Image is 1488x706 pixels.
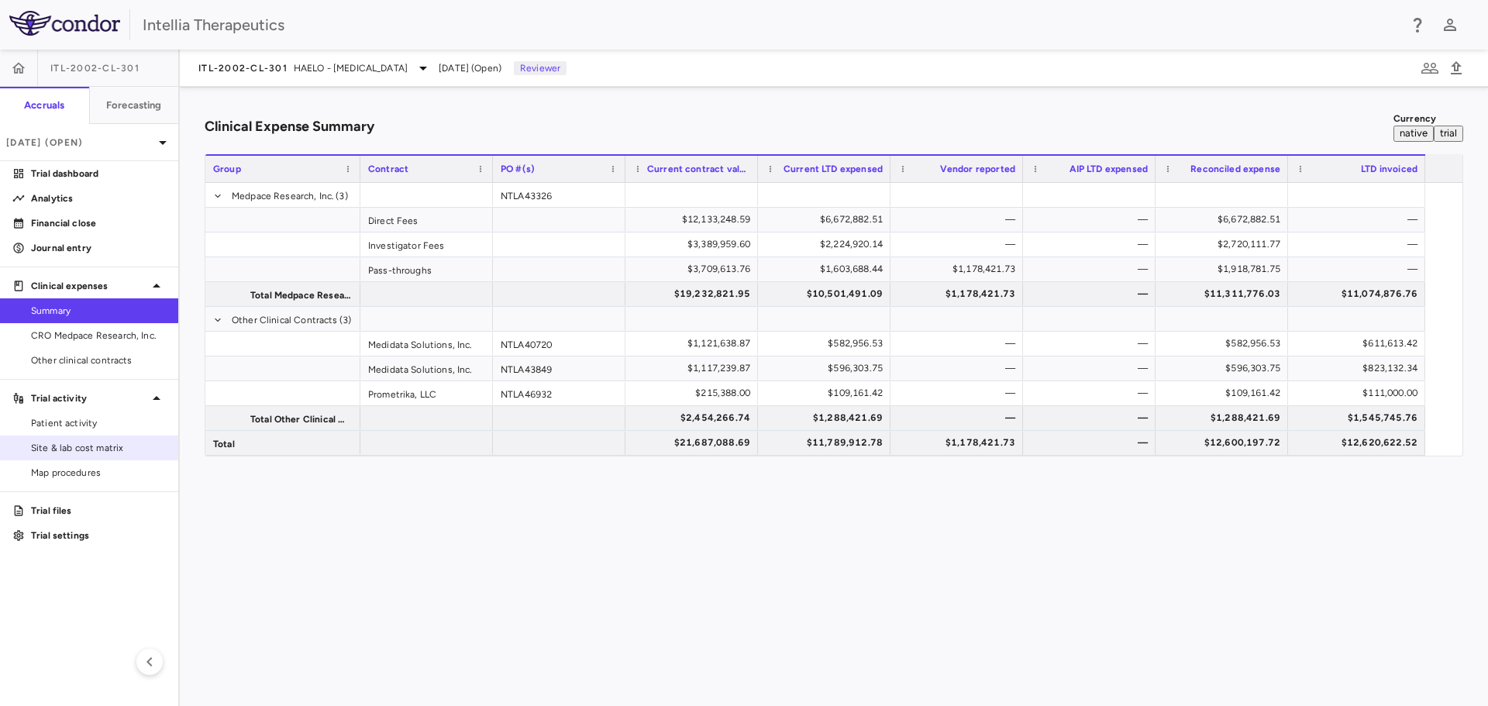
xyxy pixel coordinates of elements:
div: $19,232,821.95 [639,281,750,306]
div: $1,545,745.76 [1302,405,1417,430]
h6: Accruals [24,98,64,112]
div: Medidata Solutions, Inc. [360,356,493,381]
p: Trial activity [31,391,147,405]
div: — [1302,207,1417,232]
span: AIP LTD expensed [1069,164,1148,174]
div: $3,709,613.76 [639,257,750,281]
p: Reviewer [514,61,567,75]
div: — [1037,331,1148,356]
button: native [1393,126,1434,142]
div: $1,603,688.44 [772,257,883,281]
div: — [904,381,1015,405]
div: — [1037,405,1148,430]
div: — [1037,381,1148,405]
span: Medpace Research, Inc. [232,184,334,208]
div: NTLA40720 [493,332,625,356]
span: Map procedures [31,466,166,480]
div: $215,388.00 [639,381,750,405]
div: $12,600,197.72 [1169,430,1280,455]
p: Analytics [31,191,166,205]
div: $611,613.42 [1302,331,1417,356]
div: $11,074,876.76 [1302,281,1417,306]
span: Group [213,164,241,174]
div: Investigator Fees [360,232,493,257]
span: Total Other Clinical Contracts [250,407,351,432]
div: $2,454,266.74 [639,405,750,430]
div: — [904,405,1015,430]
span: Summary [31,304,166,318]
span: Vendor reported [940,164,1015,174]
div: Pass-throughs [360,257,493,281]
div: $11,789,912.78 [772,430,883,455]
span: Total Medpace Research, Inc. [250,283,351,308]
div: $1,121,638.87 [639,331,750,356]
span: HAELO - [MEDICAL_DATA] [294,61,408,75]
div: — [904,207,1015,232]
div: $1,288,421.69 [1169,405,1280,430]
div: $1,288,421.69 [772,405,883,430]
span: [DATE] (Open) [439,61,501,75]
div: $111,000.00 [1302,381,1417,405]
div: $6,672,882.51 [1169,207,1280,232]
div: Prometrika, LLC [360,381,493,405]
span: Other Clinical Contracts [232,308,338,332]
div: — [1037,430,1148,455]
div: Direct Fees [360,208,493,232]
div: — [1037,207,1148,232]
div: — [904,232,1015,257]
span: (3) [339,308,351,332]
div: $12,620,622.52 [1302,430,1417,455]
span: PO #(s) [501,164,535,174]
span: ITL-2002-CL-301 [198,62,288,74]
span: Current contract value [647,164,750,174]
h6: Forecasting [106,98,162,112]
button: trial [1434,126,1463,142]
span: Current LTD expensed [784,164,883,174]
div: — [1037,257,1148,281]
div: — [1037,281,1148,306]
div: $12,133,248.59 [639,207,750,232]
p: Currency [1393,112,1463,126]
div: $1,178,421.73 [904,430,1015,455]
div: Intellia Therapeutics [143,13,1398,36]
div: $2,720,111.77 [1169,232,1280,257]
span: CRO Medpace Research, Inc. [31,329,166,343]
div: — [1037,232,1148,257]
div: $1,918,781.75 [1169,257,1280,281]
div: $582,956.53 [772,331,883,356]
div: — [1302,257,1417,281]
p: Financial close [31,216,166,230]
div: NTLA43849 [493,356,625,381]
p: Trial files [31,504,166,518]
div: $21,687,088.69 [639,430,750,455]
div: NTLA46932 [493,381,625,405]
span: LTD invoiced [1361,164,1417,174]
span: Patient activity [31,416,166,430]
div: $109,161.42 [1169,381,1280,405]
span: Site & lab cost matrix [31,441,166,455]
div: $10,501,491.09 [772,281,883,306]
p: [DATE] (Open) [6,136,153,150]
div: $1,178,421.73 [904,257,1015,281]
h6: Clinical Expense Summary [205,116,374,137]
div: $596,303.75 [1169,356,1280,381]
div: $582,956.53 [1169,331,1280,356]
div: $1,178,421.73 [904,281,1015,306]
div: — [1037,356,1148,381]
span: (3) [336,184,347,208]
div: Medidata Solutions, Inc. [360,332,493,356]
p: Journal entry [31,241,166,255]
div: $109,161.42 [772,381,883,405]
p: Trial dashboard [31,167,166,181]
div: — [904,331,1015,356]
div: $11,311,776.03 [1169,281,1280,306]
div: $6,672,882.51 [772,207,883,232]
div: — [904,356,1015,381]
div: $2,224,920.14 [772,232,883,257]
div: $823,132.34 [1302,356,1417,381]
span: Contract [368,164,408,174]
span: Other clinical contracts [31,353,166,367]
div: NTLA43326 [493,183,625,207]
div: $3,389,959.60 [639,232,750,257]
div: — [1302,232,1417,257]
